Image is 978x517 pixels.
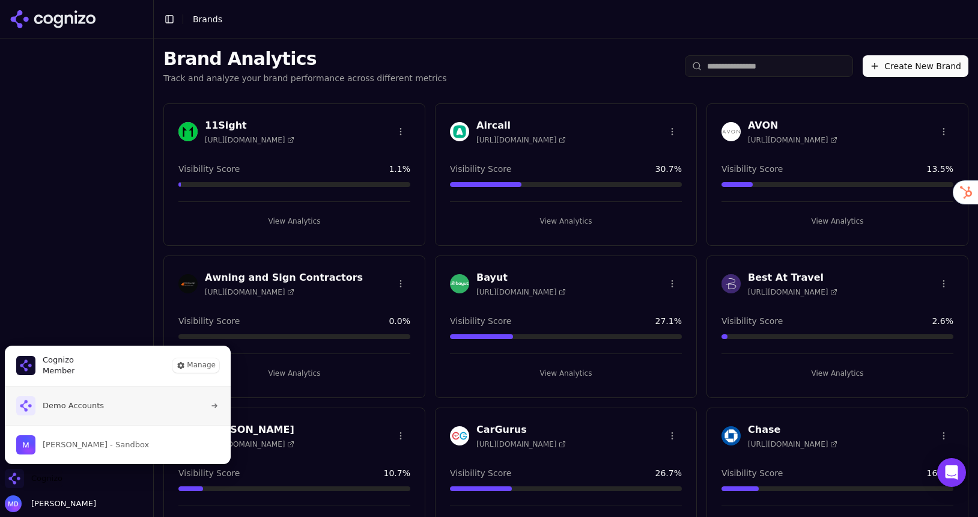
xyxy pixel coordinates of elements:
[205,118,294,133] h3: 11Sight
[43,400,104,411] span: Demo Accounts
[476,118,566,133] h3: Aircall
[748,271,837,285] h3: Best At Travel
[16,396,35,415] img: Demo Accounts
[450,467,511,479] span: Visibility Score
[721,364,953,383] button: View Analytics
[721,467,783,479] span: Visibility Score
[178,274,198,293] img: Awning and Sign Contractors
[178,122,198,141] img: 11Sight
[16,435,35,454] img: Melissa Dowd - Sandbox
[5,469,62,488] button: Close organization switcher
[43,355,74,366] span: Cognizo
[178,212,410,231] button: View Analytics
[450,426,469,445] img: CarGurus
[450,364,682,383] button: View Analytics
[932,315,953,327] span: 2.6 %
[655,467,682,479] span: 26.7 %
[389,163,410,175] span: 1.1 %
[476,135,566,145] span: [URL][DOMAIN_NAME]
[927,163,953,175] span: 13.5 %
[389,315,410,327] span: 0.0 %
[16,356,35,375] img: Cognizo
[205,271,363,285] h3: Awning and Sign Contractors
[927,467,953,479] span: 16.1 %
[450,315,511,327] span: Visibility Score
[31,473,62,484] span: Cognizo
[476,271,566,285] h3: Bayut
[721,426,741,445] img: Chase
[5,495,22,512] img: Melissa Dowd
[384,467,410,479] span: 10.7 %
[205,135,294,145] span: [URL][DOMAIN_NAME]
[178,315,240,327] span: Visibility Score
[748,287,837,297] span: [URL][DOMAIN_NAME]
[172,358,219,373] button: Manage
[5,495,96,512] button: Open user button
[721,212,953,231] button: View Analytics
[178,163,240,175] span: Visibility Score
[4,386,231,464] div: List of all organization memberships
[450,274,469,293] img: Bayut
[450,212,682,231] button: View Analytics
[476,423,566,437] h3: CarGurus
[937,458,966,487] div: Open Intercom Messenger
[721,315,783,327] span: Visibility Score
[43,439,149,450] span: Melissa Dowd - Sandbox
[5,469,24,488] img: Cognizo
[450,122,469,141] img: Aircall
[748,423,837,437] h3: Chase
[476,439,566,449] span: [URL][DOMAIN_NAME]
[655,315,682,327] span: 27.1 %
[205,439,294,449] span: [URL][DOMAIN_NAME]
[450,163,511,175] span: Visibility Score
[178,467,240,479] span: Visibility Score
[748,135,837,145] span: [URL][DOMAIN_NAME]
[178,364,410,383] button: View Analytics
[193,13,222,25] nav: breadcrumb
[863,55,968,77] button: Create New Brand
[193,14,222,24] span: Brands
[721,163,783,175] span: Visibility Score
[476,287,566,297] span: [URL][DOMAIN_NAME]
[721,122,741,141] img: AVON
[748,118,837,133] h3: AVON
[205,287,294,297] span: [URL][DOMAIN_NAME]
[205,423,294,437] h3: [PERSON_NAME]
[655,163,682,175] span: 30.7 %
[43,366,74,376] span: Member
[26,498,96,509] span: [PERSON_NAME]
[163,48,447,70] h1: Brand Analytics
[5,346,231,464] div: Cognizo is active
[163,72,447,84] p: Track and analyze your brand performance across different metrics
[748,439,837,449] span: [URL][DOMAIN_NAME]
[721,274,741,293] img: Best At Travel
